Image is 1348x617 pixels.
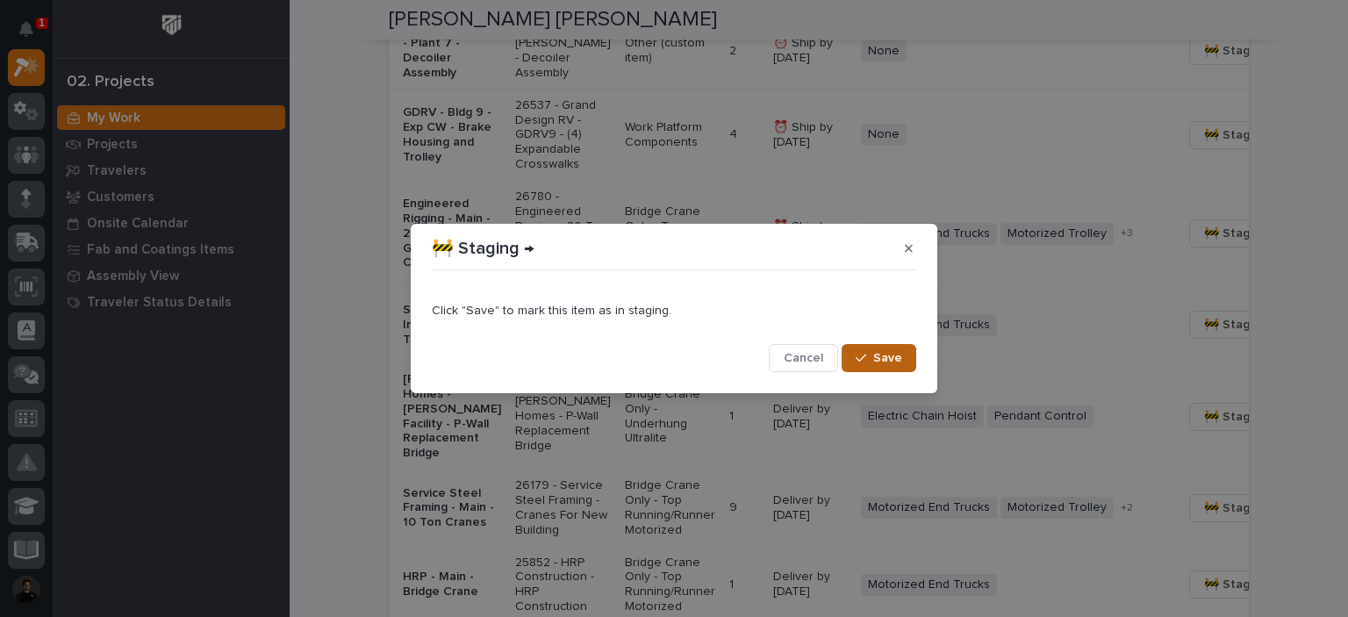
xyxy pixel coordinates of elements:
[432,304,916,319] p: Click "Save" to mark this item as in staging.
[769,344,838,372] button: Cancel
[784,350,823,366] span: Cancel
[842,344,916,372] button: Save
[432,238,534,259] p: 🚧 Staging →
[873,350,902,366] span: Save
